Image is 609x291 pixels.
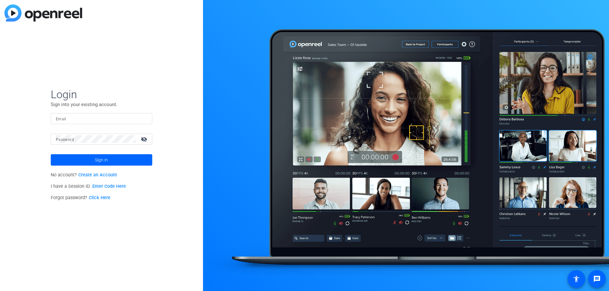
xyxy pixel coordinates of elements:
mat-icon: visibility_off [137,135,152,144]
mat-icon: message [593,275,601,283]
span: Sign in [95,152,108,168]
a: Enter Code Here [92,184,126,189]
mat-icon: accessibility [573,275,580,283]
p: Sign into your existing account. [51,101,152,108]
span: Forgot password? [51,195,110,200]
img: blue-gradient.svg [4,4,82,22]
span: Login [51,88,152,101]
a: Create an Account [78,172,117,178]
input: Enter Email Address [56,115,147,122]
a: Click Here [89,195,110,200]
span: I have a Session ID. [51,184,126,189]
span: No account? [51,172,117,178]
mat-label: Email [56,117,66,121]
mat-label: Password [56,137,74,142]
button: Sign in [51,154,152,166]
